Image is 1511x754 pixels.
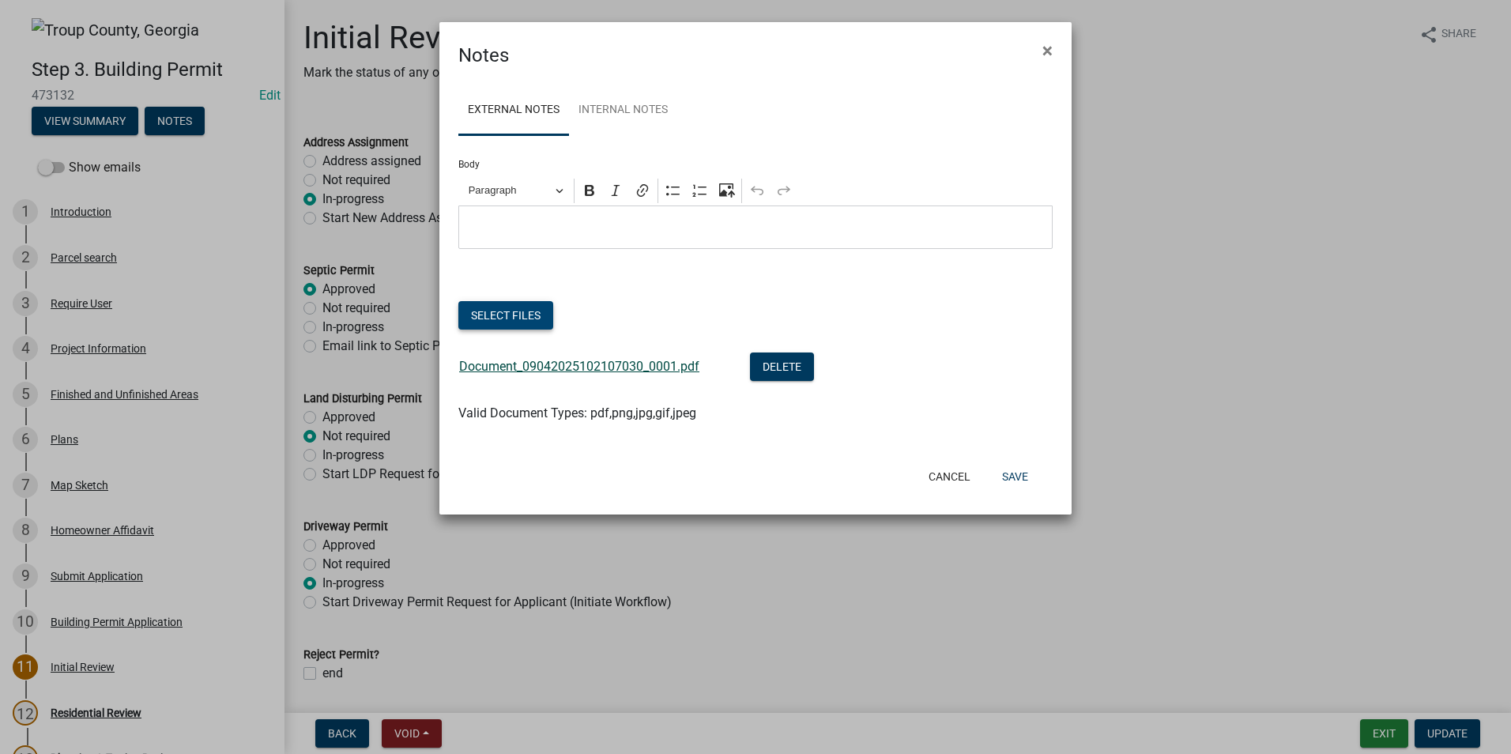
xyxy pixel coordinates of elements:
button: Close [1030,28,1065,73]
span: × [1042,40,1053,62]
span: Valid Document Types: pdf,png,jpg,gif,jpeg [458,405,696,420]
button: Save [989,462,1041,491]
button: Paragraph, Heading [462,179,571,203]
div: Editor toolbar [458,175,1053,205]
button: Cancel [916,462,983,491]
h4: Notes [458,41,509,70]
label: Body [458,160,480,169]
button: Select files [458,301,553,330]
span: Paragraph [469,181,551,200]
a: External Notes [458,85,569,136]
wm-modal-confirm: Delete Document [750,360,814,375]
button: Delete [750,352,814,381]
a: Internal Notes [569,85,677,136]
a: Document_09042025102107030_0001.pdf [459,359,699,374]
div: Editor editing area: main. Press Alt+0 for help. [458,205,1053,249]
